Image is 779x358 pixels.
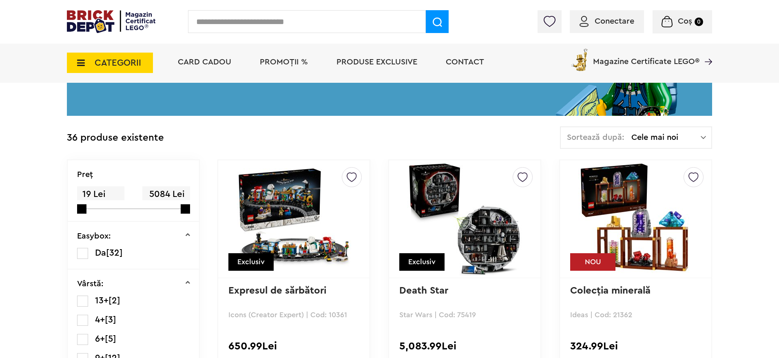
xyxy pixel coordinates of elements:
span: 5084 Lei [142,186,190,202]
div: 324.99Lei [570,341,701,351]
div: Exclusiv [399,253,445,271]
p: Easybox: [77,232,111,240]
div: 650.99Lei [228,341,359,351]
span: Sortează după: [567,133,624,141]
p: Star Wars | Cod: 75419 [399,311,530,318]
span: [3] [105,315,116,324]
p: Icons (Creator Expert) | Cod: 10361 [228,311,359,318]
a: Magazine Certificate LEGO® [699,47,712,55]
p: Ideas | Cod: 21362 [570,311,701,318]
div: 5,083.99Lei [399,341,530,351]
div: Exclusiv [228,253,274,271]
span: 19 Lei [77,186,124,202]
a: Produse exclusive [336,58,417,66]
a: Card Cadou [178,58,231,66]
div: NOU [570,253,615,271]
img: Colecţia minerală [578,162,693,276]
a: Contact [446,58,484,66]
span: Conectare [595,17,634,25]
span: 13+ [95,296,108,305]
img: Expresul de sărbători [237,162,351,276]
span: Da [95,248,106,257]
img: Death Star [407,162,522,276]
span: 4+ [95,315,105,324]
span: CATEGORII [95,58,141,67]
span: [2] [108,296,120,305]
span: Magazine Certificate LEGO® [593,47,699,66]
span: [5] [105,334,116,343]
a: Conectare [580,17,634,25]
a: Expresul de sărbători [228,286,326,296]
small: 0 [695,18,703,26]
span: [32] [106,248,123,257]
span: Coș [678,17,692,25]
a: Death Star [399,286,448,296]
span: Cele mai noi [631,133,701,141]
p: Vârstă: [77,280,104,288]
div: 36 produse existente [67,126,164,150]
a: PROMOȚII % [260,58,308,66]
a: Colecţia minerală [570,286,651,296]
span: 6+ [95,334,105,343]
p: Preţ [77,170,93,179]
